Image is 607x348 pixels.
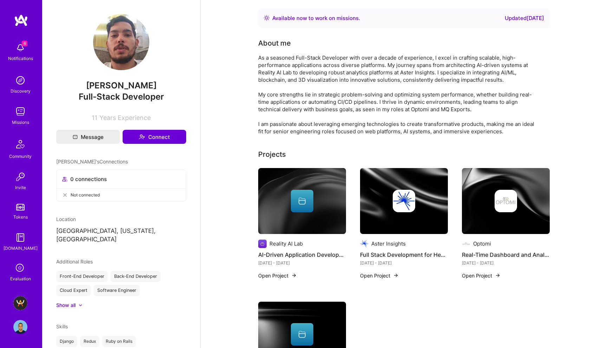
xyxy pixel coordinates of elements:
[12,320,29,334] a: User Avatar
[12,296,29,310] a: A.Team - Grow A.Team's Community & Demand
[56,227,186,244] p: [GEOGRAPHIC_DATA], [US_STATE], [GEOGRAPHIC_DATA]
[62,176,67,182] i: icon Collaborator
[56,302,76,309] div: Show all
[79,92,164,102] span: Full-Stack Developer
[264,15,269,21] img: Availability
[360,168,448,234] img: cover
[462,250,550,259] h4: Real-Time Dashboard and Analytics Platform Development
[473,240,491,247] div: Optomi
[360,240,368,248] img: Company logo
[12,119,29,126] div: Missions
[14,262,27,275] i: icon SelectionTeam
[56,271,108,282] div: Front-End Developer
[102,336,136,347] div: Ruby on Rails
[258,259,346,267] div: [DATE] - [DATE]
[92,114,97,121] span: 11
[495,273,501,278] img: arrow-right
[393,273,399,278] img: arrow-right
[14,14,28,27] img: logo
[258,38,291,48] div: About me
[495,190,517,212] img: Company logo
[360,272,399,279] button: Open Project
[258,168,346,234] img: cover
[258,272,297,279] button: Open Project
[73,134,78,139] i: icon Mail
[80,336,99,347] div: Redux
[56,169,186,201] button: 0 connectionsNot connected
[13,73,27,87] img: discovery
[258,149,286,160] div: Projects
[505,14,544,22] div: Updated [DATE]
[62,192,68,198] i: icon CloseGray
[13,170,27,184] img: Invite
[371,240,406,247] div: Aster Insights
[56,259,93,265] span: Additional Roles
[258,250,346,259] h4: AI-Driven Application Development
[360,259,448,267] div: [DATE] - [DATE]
[4,245,38,252] div: [DOMAIN_NAME]
[269,240,303,247] div: Reality AI Lab
[13,213,28,221] div: Tokens
[13,41,27,55] img: bell
[462,168,550,234] img: cover
[56,130,120,144] button: Message
[393,190,415,212] img: Company logo
[12,136,29,153] img: Community
[56,158,128,165] span: [PERSON_NAME]'s Connections
[111,271,161,282] div: Back-End Developer
[291,273,297,278] img: arrow-right
[70,175,107,183] span: 0 connections
[258,240,267,248] img: Company logo
[360,250,448,259] h4: Full Stack Development for Healthcare SaaS
[56,323,68,329] span: Skills
[10,275,31,282] div: Evaluation
[462,240,470,248] img: Company logo
[93,14,149,70] img: User Avatar
[94,285,140,296] div: Software Engineer
[13,105,27,119] img: teamwork
[123,130,186,144] button: Connect
[71,191,100,199] span: Not connected
[56,80,186,91] span: [PERSON_NAME]
[258,54,539,135] div: As a seasoned Full-Stack Developer with over a decade of experience, I excel in crafting scalable...
[462,272,501,279] button: Open Project
[13,230,27,245] img: guide book
[462,259,550,267] div: [DATE] - [DATE]
[56,285,91,296] div: Cloud Expert
[139,134,145,140] i: icon Connect
[99,114,151,121] span: Years Experience
[272,14,360,22] div: Available now to work on missions .
[11,87,31,95] div: Discovery
[56,336,77,347] div: Django
[16,204,25,210] img: tokens
[13,320,27,334] img: User Avatar
[15,184,26,191] div: Invite
[22,41,27,46] span: 6
[9,153,32,160] div: Community
[13,296,27,310] img: A.Team - Grow A.Team's Community & Demand
[56,215,186,223] div: Location
[8,55,33,62] div: Notifications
